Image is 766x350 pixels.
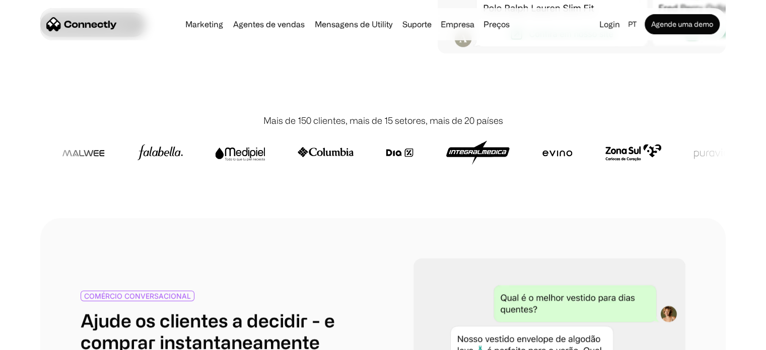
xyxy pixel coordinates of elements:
[479,20,514,28] a: Preços
[20,332,60,346] ul: Language list
[181,20,227,28] a: Marketing
[311,20,396,28] a: Mensagens de Utility
[595,17,624,31] a: Login
[628,17,637,31] div: pt
[263,114,503,127] div: Mais de 150 clientes, mais de 15 setores, mais de 20 países
[84,292,191,300] div: COMÉRCIO CONVERSACIONAL
[229,20,309,28] a: Agentes de vendas
[438,17,477,31] div: Empresa
[441,17,474,31] div: Empresa
[398,20,436,28] a: Suporte
[46,17,117,32] a: home
[645,14,720,34] a: Agende uma demo
[624,17,643,31] div: pt
[10,331,60,346] aside: Language selected: Português (Brasil)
